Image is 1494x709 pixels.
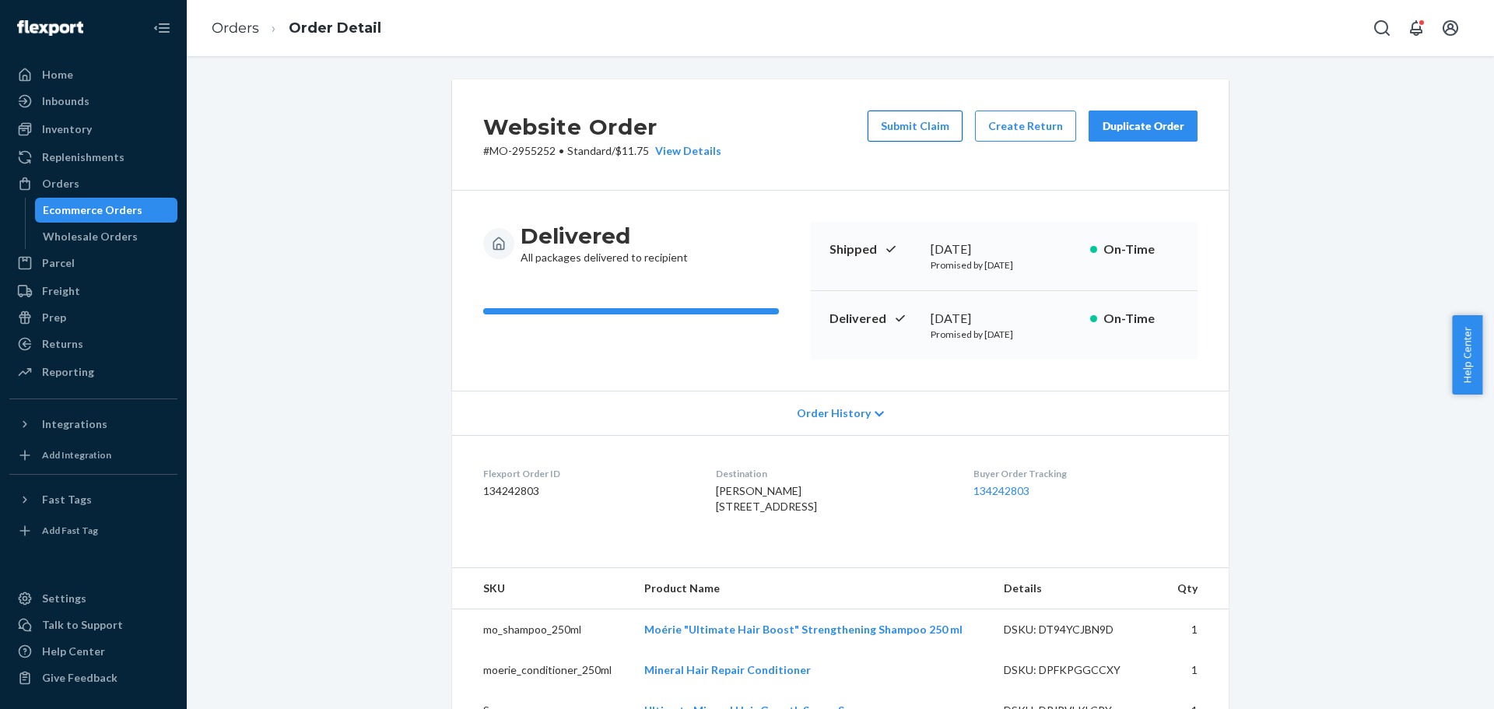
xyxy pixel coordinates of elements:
[9,117,177,142] a: Inventory
[9,443,177,468] a: Add Integration
[868,111,963,142] button: Submit Claim
[42,448,111,462] div: Add Integration
[931,258,1078,272] p: Promised by [DATE]
[483,483,691,499] dd: 134242803
[521,222,688,250] h3: Delivered
[42,591,86,606] div: Settings
[42,121,92,137] div: Inventory
[42,93,89,109] div: Inbounds
[931,240,1078,258] div: [DATE]
[1089,111,1198,142] button: Duplicate Order
[797,405,871,421] span: Order History
[42,176,79,191] div: Orders
[559,144,564,157] span: •
[199,5,394,51] ol: breadcrumbs
[42,492,92,507] div: Fast Tags
[1401,12,1432,44] button: Open notifications
[42,364,94,380] div: Reporting
[9,62,177,87] a: Home
[43,202,142,218] div: Ecommerce Orders
[1162,568,1229,609] th: Qty
[1366,12,1398,44] button: Open Search Box
[42,416,107,432] div: Integrations
[9,412,177,437] button: Integrations
[9,305,177,330] a: Prep
[452,650,632,690] td: moerie_conditioner_250ml
[42,67,73,82] div: Home
[9,487,177,512] button: Fast Tags
[829,240,918,258] p: Shipped
[452,609,632,651] td: mo_shampoo_250ml
[1162,650,1229,690] td: 1
[975,111,1076,142] button: Create Return
[931,310,1078,328] div: [DATE]
[1162,609,1229,651] td: 1
[9,145,177,170] a: Replenishments
[567,144,612,157] span: Standard
[483,111,721,143] h2: Website Order
[9,89,177,114] a: Inbounds
[1004,622,1150,637] div: DSKU: DT94YCJBN9D
[1004,662,1150,678] div: DSKU: DPFKPGGCCXY
[649,143,721,159] button: View Details
[42,670,117,686] div: Give Feedback
[42,644,105,659] div: Help Center
[289,19,381,37] a: Order Detail
[1103,240,1179,258] p: On-Time
[9,665,177,690] button: Give Feedback
[42,524,98,537] div: Add Fast Tag
[973,467,1198,480] dt: Buyer Order Tracking
[9,586,177,611] a: Settings
[973,484,1029,497] a: 134242803
[35,224,178,249] a: Wholesale Orders
[9,332,177,356] a: Returns
[9,612,177,637] a: Talk to Support
[146,12,177,44] button: Close Navigation
[42,617,123,633] div: Talk to Support
[9,171,177,196] a: Orders
[43,229,138,244] div: Wholesale Orders
[1102,118,1184,134] div: Duplicate Order
[9,251,177,276] a: Parcel
[42,283,80,299] div: Freight
[9,360,177,384] a: Reporting
[483,467,691,480] dt: Flexport Order ID
[931,328,1078,341] p: Promised by [DATE]
[42,336,83,352] div: Returns
[9,279,177,304] a: Freight
[829,310,918,328] p: Delivered
[9,518,177,543] a: Add Fast Tag
[991,568,1163,609] th: Details
[1452,315,1482,395] button: Help Center
[521,222,688,265] div: All packages delivered to recipient
[212,19,259,37] a: Orders
[42,310,66,325] div: Prep
[35,198,178,223] a: Ecommerce Orders
[17,20,83,36] img: Flexport logo
[632,568,991,609] th: Product Name
[1103,310,1179,328] p: On-Time
[644,663,811,676] a: Mineral Hair Repair Conditioner
[452,568,632,609] th: SKU
[9,639,177,664] a: Help Center
[42,149,124,165] div: Replenishments
[644,623,963,636] a: Moérie "Ultimate Hair Boost" Strengthening Shampoo 250 ml
[42,255,75,271] div: Parcel
[716,467,948,480] dt: Destination
[1435,12,1466,44] button: Open account menu
[716,484,817,513] span: [PERSON_NAME] [STREET_ADDRESS]
[483,143,721,159] p: # MO-2955252 / $11.75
